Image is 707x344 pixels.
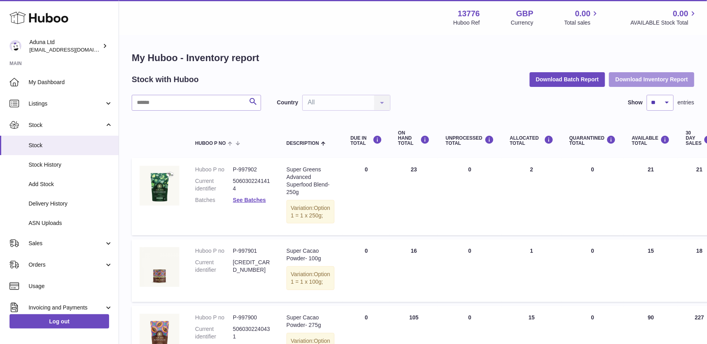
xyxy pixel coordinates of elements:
[438,239,502,302] td: 0
[510,135,553,146] div: ALLOCATED Total
[591,248,594,254] span: 0
[29,100,104,108] span: Listings
[591,314,594,321] span: 0
[29,181,113,188] span: Add Stock
[291,205,330,219] span: Option 1 = 1 x 250g;
[286,166,334,196] div: Super Greens Advanced Superfood Blend- 250g
[233,247,271,255] dd: P-997901
[10,314,109,329] a: Log out
[624,158,678,235] td: 21
[29,46,117,53] span: [EMAIL_ADDRESS][DOMAIN_NAME]
[632,135,670,146] div: AVAILABLE Total
[29,121,104,129] span: Stock
[286,141,319,146] span: Description
[195,196,233,204] dt: Batches
[195,325,233,340] dt: Current identifier
[29,304,104,311] span: Invoicing and Payments
[277,99,298,106] label: Country
[446,135,494,146] div: UNPROCESSED Total
[29,240,104,247] span: Sales
[502,158,561,235] td: 2
[502,239,561,302] td: 1
[195,314,233,321] dt: Huboo P no
[29,161,113,169] span: Stock History
[29,79,113,86] span: My Dashboard
[195,259,233,274] dt: Current identifier
[286,200,334,224] div: Variation:
[458,8,480,19] strong: 13776
[132,74,199,85] h2: Stock with Huboo
[624,239,678,302] td: 15
[591,166,594,173] span: 0
[564,8,599,27] a: 0.00 Total sales
[350,135,382,146] div: DUE IN TOTAL
[233,259,271,274] dd: [CREDIT_CARD_NUMBER]
[29,283,113,290] span: Usage
[575,8,591,19] span: 0.00
[516,8,533,19] strong: GBP
[195,247,233,255] dt: Huboo P no
[630,19,697,27] span: AVAILABLE Stock Total
[390,239,438,302] td: 16
[453,19,480,27] div: Huboo Ref
[29,219,113,227] span: ASN Uploads
[140,166,179,206] img: product image
[673,8,688,19] span: 0.00
[29,142,113,149] span: Stock
[511,19,534,27] div: Currency
[286,247,334,262] div: Super Cacao Powder- 100g
[628,99,643,106] label: Show
[195,166,233,173] dt: Huboo P no
[29,38,101,54] div: Aduna Ltd
[233,325,271,340] dd: 5060302240431
[342,239,390,302] td: 0
[530,72,605,86] button: Download Batch Report
[10,40,21,52] img: foyin.fagbemi@aduna.com
[342,158,390,235] td: 0
[630,8,697,27] a: 0.00 AVAILABLE Stock Total
[233,197,266,203] a: See Batches
[233,314,271,321] dd: P-997900
[390,158,438,235] td: 23
[195,177,233,192] dt: Current identifier
[438,158,502,235] td: 0
[132,52,694,64] h1: My Huboo - Inventory report
[564,19,599,27] span: Total sales
[29,200,113,208] span: Delivery History
[195,141,226,146] span: Huboo P no
[286,266,334,290] div: Variation:
[233,166,271,173] dd: P-997902
[398,131,430,146] div: ON HAND Total
[569,135,616,146] div: QUARANTINED Total
[609,72,694,86] button: Download Inventory Report
[678,99,694,106] span: entries
[29,261,104,269] span: Orders
[286,314,334,329] div: Super Cacao Powder- 275g
[140,247,179,287] img: product image
[233,177,271,192] dd: 5060302241414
